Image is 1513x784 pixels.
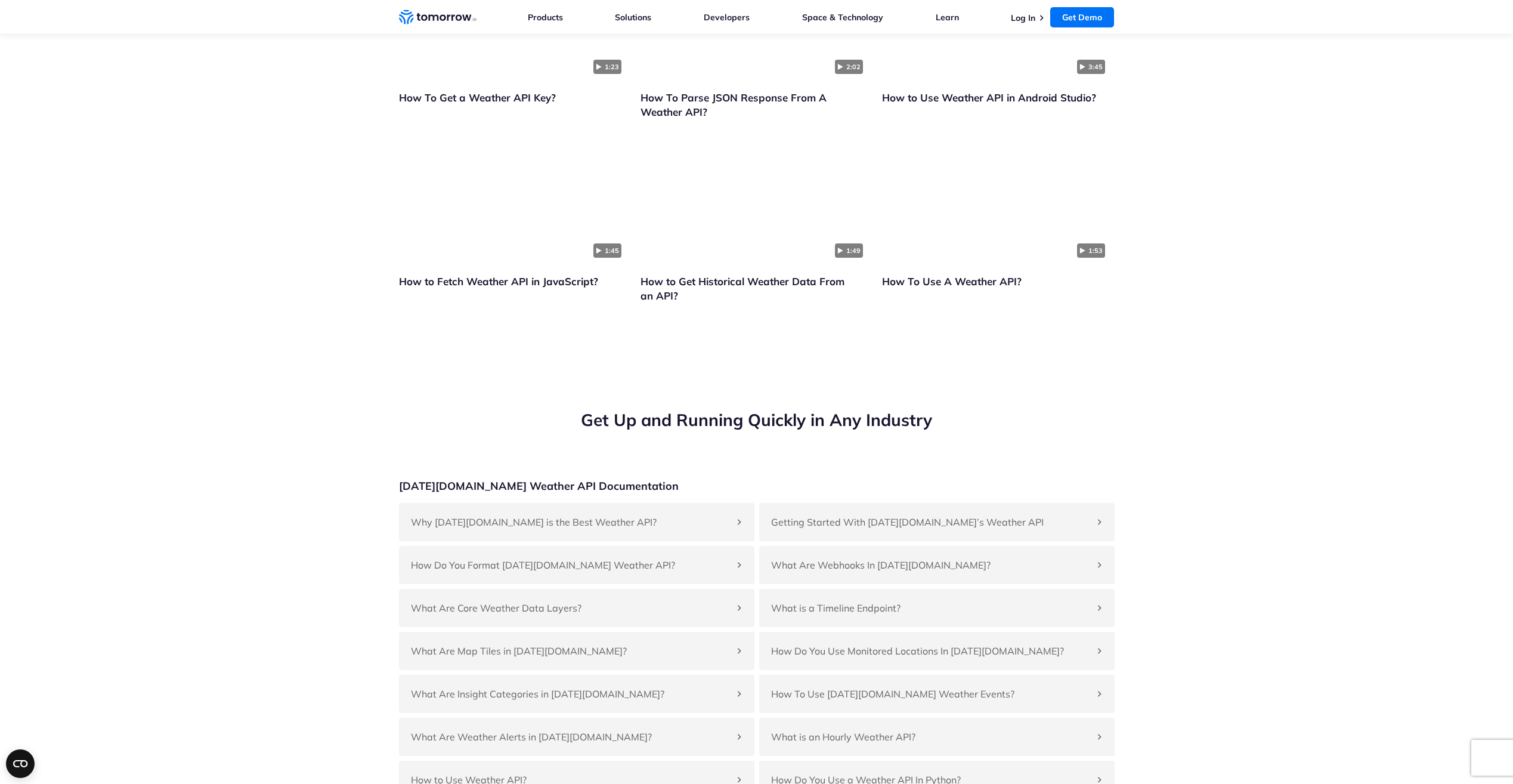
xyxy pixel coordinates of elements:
h3: [DATE][DOMAIN_NAME] Weather API Documentation [399,479,679,493]
h4: What Are Map Tiles in [DATE][DOMAIN_NAME]? [411,644,731,658]
span: 3:45 [1077,60,1105,74]
p: How To Parse JSON Response From A Weather API? [641,91,872,119]
div: What Are Weather Alerts in [DATE][DOMAIN_NAME]? [399,718,754,756]
h4: What is an Hourly Weather API? [771,730,1091,744]
p: How To Get a Weather API Key? [399,91,631,105]
a: Learn [936,12,959,23]
div: What is a Timeline Endpoint? [759,589,1115,627]
span: 1:23 [593,60,621,74]
img: video thumbnail [882,139,1114,264]
h4: Getting Started With [DATE][DOMAIN_NAME]’s Weather API [771,515,1091,529]
span: 1:53 [1077,243,1105,258]
div: What is an Hourly Weather API? [759,718,1115,756]
a: Click to watch the testimonial, How to Get Historical Weather Data From an API? [641,139,872,264]
button: Open CMP widget [6,749,35,778]
div: Why [DATE][DOMAIN_NAME] is the Best Weather API? [399,503,754,541]
div: What Are Insight Categories in [DATE][DOMAIN_NAME]? [399,675,754,713]
div: How Do You Use Monitored Locations In [DATE][DOMAIN_NAME]? [759,632,1115,670]
div: What Are Map Tiles in [DATE][DOMAIN_NAME]? [399,632,754,670]
h4: How Do You Use Monitored Locations In [DATE][DOMAIN_NAME]? [771,644,1091,658]
h4: Why [DATE][DOMAIN_NAME] is the Best Weather API? [411,515,731,529]
a: Log In [1011,13,1035,23]
div: How Do You Format [DATE][DOMAIN_NAME] Weather API? [399,546,754,584]
p: How to Get Historical Weather Data From an API? [641,274,872,303]
h4: What Are Webhooks In [DATE][DOMAIN_NAME]? [771,558,1091,572]
h2: Get Up and Running Quickly in Any Industry [399,409,1115,431]
h4: How Do You Format [DATE][DOMAIN_NAME] Weather API? [411,558,731,572]
a: Developers [704,12,750,23]
a: Space & Technology [802,12,883,23]
p: How To Use A Weather API? [882,274,1114,289]
div: What Are Core Weather Data Layers? [399,589,754,627]
a: Click to watch the testimonial, How To Use A Weather API? [882,139,1114,264]
h4: What Are Weather Alerts in [DATE][DOMAIN_NAME]? [411,730,731,744]
p: How to Use Weather API in Android Studio? [882,91,1114,105]
div: What Are Webhooks In [DATE][DOMAIN_NAME]? [759,546,1115,584]
h4: How To Use [DATE][DOMAIN_NAME] Weather Events? [771,687,1091,701]
h4: What is a Timeline Endpoint? [771,601,1091,615]
a: Click to watch the testimonial, How to Fetch Weather API in JavaScript? [399,139,631,264]
h4: What Are Insight Categories in [DATE][DOMAIN_NAME]? [411,687,731,701]
a: Home link [399,8,477,26]
img: video thumbnail [641,139,872,264]
h4: What Are Core Weather Data Layers? [411,601,731,615]
span: 2:02 [835,60,863,74]
p: How to Fetch Weather API in JavaScript? [399,274,631,289]
span: 1:49 [835,243,863,258]
div: How To Use [DATE][DOMAIN_NAME] Weather Events? [759,675,1115,713]
div: Getting Started With [DATE][DOMAIN_NAME]’s Weather API [759,503,1115,541]
img: video thumbnail [399,139,631,264]
span: 1:45 [593,243,621,258]
a: Products [528,12,563,23]
a: Get Demo [1050,7,1114,27]
a: Solutions [615,12,651,23]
